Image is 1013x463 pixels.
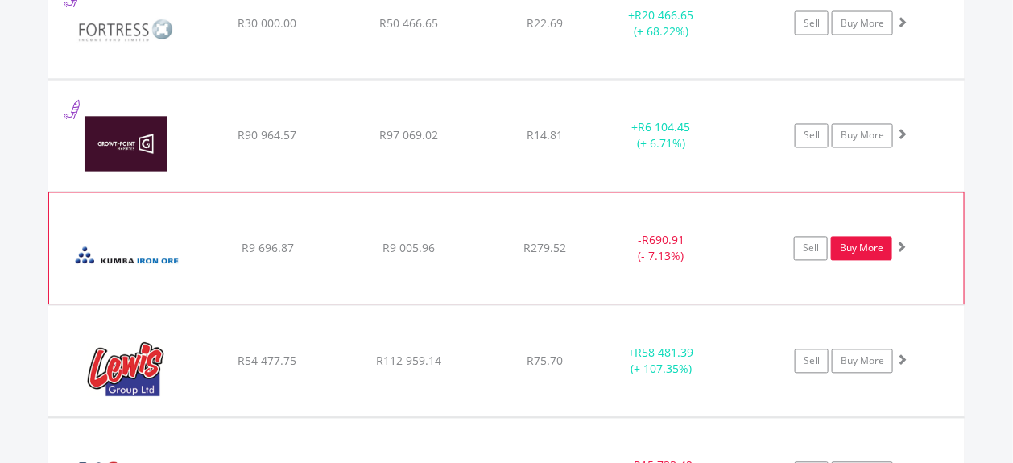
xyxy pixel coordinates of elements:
[601,345,722,378] div: + (+ 107.35%)
[57,213,196,300] img: EQU.ZA.KIO.png
[56,101,195,188] img: EQU.ZA.GRT.png
[601,120,722,152] div: + (+ 6.71%)
[601,233,722,265] div: - (- 7.13%)
[635,345,694,361] span: R58 481.39
[379,128,438,143] span: R97 069.02
[639,120,691,135] span: R6 104.45
[795,124,829,148] a: Sell
[832,349,893,374] a: Buy More
[527,15,563,31] span: R22.69
[795,11,829,35] a: Sell
[635,7,694,23] span: R20 466.65
[238,128,296,143] span: R90 964.57
[382,241,435,256] span: R9 005.96
[795,349,829,374] a: Sell
[832,11,893,35] a: Buy More
[376,353,441,369] span: R112 959.14
[242,241,294,256] span: R9 696.87
[238,353,296,369] span: R54 477.75
[238,15,296,31] span: R30 000.00
[794,237,828,261] a: Sell
[56,326,195,413] img: EQU.ZA.LEW.png
[379,15,438,31] span: R50 466.65
[832,124,893,148] a: Buy More
[601,7,722,39] div: + (+ 68.22%)
[831,237,892,261] a: Buy More
[527,353,563,369] span: R75.70
[523,241,566,256] span: R279.52
[527,128,563,143] span: R14.81
[642,233,684,248] span: R690.91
